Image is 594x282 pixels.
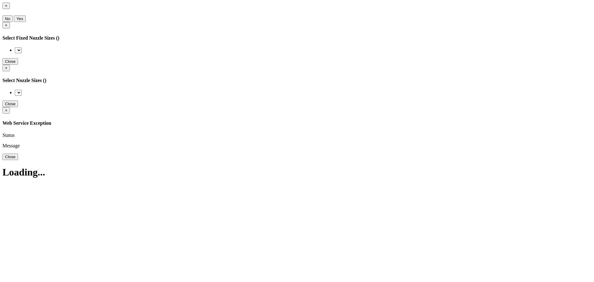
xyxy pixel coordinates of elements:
h4: Web Service Exception [2,120,587,126]
button: Close [2,65,10,71]
button: Close [2,22,10,28]
h4: Select Fixed Nozzle Sizes ( ) [2,35,587,41]
button: Close [2,101,18,107]
button: Close [2,107,10,114]
label: Status [2,132,15,138]
button: Close [2,154,18,160]
h4: Select Nozzle Sizes ( ) [2,78,587,83]
span: × [5,23,7,28]
button: No [2,15,13,22]
h1: Loading... [2,167,587,178]
label: Message [2,143,20,148]
button: Close [2,58,18,65]
span: × [5,3,7,8]
button: Close [2,2,10,9]
button: Yes [14,15,26,22]
span: × [5,108,7,113]
span: × [5,66,7,70]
